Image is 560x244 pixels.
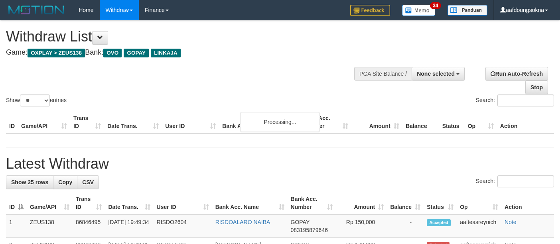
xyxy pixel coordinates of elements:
span: CSV [82,179,94,185]
th: ID [6,111,18,134]
span: Copy 083195879646 to clipboard [291,227,328,233]
th: Op [465,111,497,134]
img: MOTION_logo.png [6,4,67,16]
th: User ID: activate to sort column ascending [154,192,212,214]
a: Stop [525,81,548,94]
span: Accepted [427,219,451,226]
td: ZEUS138 [27,214,73,238]
td: Rp 150,000 [336,214,387,238]
h4: Game: Bank: [6,49,365,57]
th: Bank Acc. Number: activate to sort column ascending [288,192,336,214]
span: 34 [430,2,441,9]
th: Amount [351,111,402,134]
th: Date Trans. [104,111,162,134]
th: Bank Acc. Name [219,111,300,134]
a: Note [505,219,517,225]
div: Processing... [240,112,320,132]
th: Game/API [18,111,70,134]
span: GOPAY [124,49,149,57]
span: LINKAJA [151,49,181,57]
h1: Withdraw List [6,29,365,45]
td: 1 [6,214,27,238]
th: Balance [402,111,439,134]
span: OVO [103,49,122,57]
span: Show 25 rows [11,179,48,185]
span: GOPAY [291,219,310,225]
span: Copy [58,179,72,185]
th: Date Trans.: activate to sort column ascending [105,192,153,214]
input: Search: [497,94,554,106]
th: Status: activate to sort column ascending [424,192,457,214]
th: ID: activate to sort column descending [6,192,27,214]
th: User ID [162,111,219,134]
a: CSV [77,175,99,189]
a: Copy [53,175,77,189]
a: Show 25 rows [6,175,53,189]
th: Bank Acc. Number [300,111,351,134]
label: Search: [476,175,554,187]
img: Feedback.jpg [350,5,390,16]
th: Balance: activate to sort column ascending [387,192,424,214]
img: Button%20Memo.svg [402,5,436,16]
input: Search: [497,175,554,187]
th: Op: activate to sort column ascending [457,192,501,214]
th: Action [497,111,554,134]
span: OXPLAY > ZEUS138 [28,49,85,57]
td: 86846495 [73,214,105,238]
th: Trans ID [70,111,104,134]
td: aafteasreynich [457,214,501,238]
img: panduan.png [448,5,487,16]
th: Game/API: activate to sort column ascending [27,192,73,214]
th: Status [439,111,465,134]
td: - [387,214,424,238]
select: Showentries [20,94,50,106]
a: RISDOALARO NAIBA [215,219,270,225]
h1: Latest Withdraw [6,156,554,172]
th: Amount: activate to sort column ascending [336,192,387,214]
th: Bank Acc. Name: activate to sort column ascending [212,192,288,214]
a: Run Auto-Refresh [485,67,548,81]
button: None selected [412,67,465,81]
span: None selected [417,71,455,77]
th: Action [501,192,554,214]
div: PGA Site Balance / [354,67,412,81]
th: Trans ID: activate to sort column ascending [73,192,105,214]
td: [DATE] 19:49:34 [105,214,153,238]
label: Search: [476,94,554,106]
label: Show entries [6,94,67,106]
td: RISDO2604 [154,214,212,238]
